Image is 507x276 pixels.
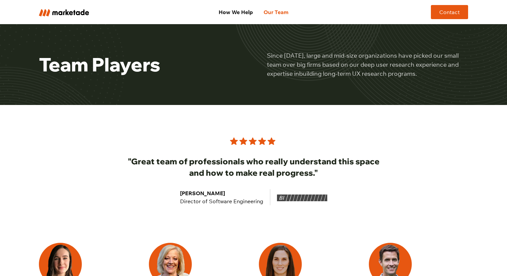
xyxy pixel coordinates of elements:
div: [PERSON_NAME] [180,189,263,197]
a: Contact [431,5,468,19]
h2: "Great team of professionals who really understand this space and how to make real progress." [125,156,382,178]
h1: Team Players [39,53,240,76]
img: BI Engineering Logo [277,195,327,202]
p: Since [DATE], large and mid-size organizations have picked our small team over big firms based on... [267,51,468,78]
a: Our Team [258,5,294,19]
a: How We Help [213,5,258,19]
a: building long-term UX research programs [299,70,415,77]
a: home [39,8,128,16]
div: Director of Software Engineering [180,197,263,205]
